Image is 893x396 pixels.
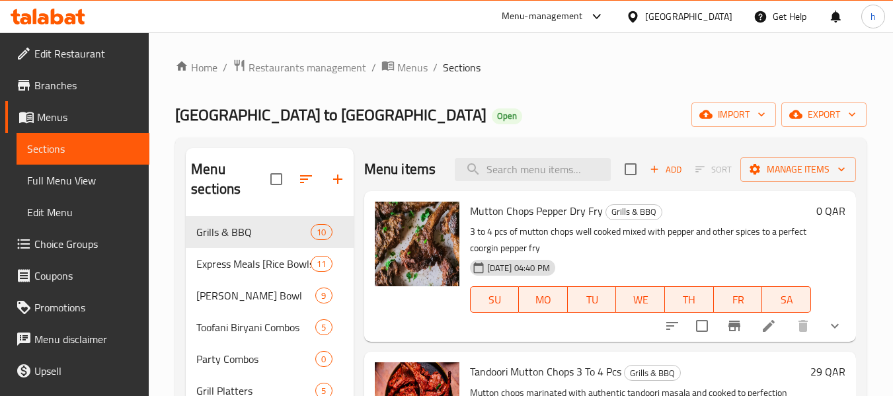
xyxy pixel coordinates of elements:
[5,69,149,101] a: Branches
[316,353,331,366] span: 0
[5,323,149,355] a: Menu disclaimer
[616,286,665,313] button: WE
[5,101,149,133] a: Menus
[223,59,227,75] li: /
[702,106,765,123] span: import
[492,108,522,124] div: Open
[688,312,716,340] span: Select to update
[196,224,311,240] span: Grills & BBQ
[644,159,687,180] span: Add item
[34,46,139,61] span: Edit Restaurant
[196,256,311,272] span: Express Meals [Rice Bowls]
[196,288,315,303] div: Biryani Thali Bowl
[5,292,149,323] a: Promotions
[767,290,806,309] span: SA
[792,106,856,123] span: export
[34,236,139,252] span: Choice Groups
[186,280,353,311] div: [PERSON_NAME] Bowl9
[196,351,315,367] span: Party Combos
[17,165,149,196] a: Full Menu View
[249,59,366,75] span: Restaurants management
[27,204,139,220] span: Edit Menu
[810,362,845,381] h6: 29 QAR
[364,159,436,179] h2: Menu items
[871,9,876,24] span: h
[186,311,353,343] div: Toofani Biryani Combos5
[751,161,845,178] span: Manage items
[718,310,750,342] button: Branch-specific-item
[371,59,376,75] li: /
[397,59,428,75] span: Menus
[656,310,688,342] button: sort-choices
[719,290,757,309] span: FR
[311,224,332,240] div: items
[381,59,428,76] a: Menus
[191,159,270,199] h2: Menu sections
[492,110,522,122] span: Open
[816,202,845,220] h6: 0 QAR
[670,290,709,309] span: TH
[37,109,139,125] span: Menus
[34,363,139,379] span: Upsell
[645,9,732,24] div: [GEOGRAPHIC_DATA]
[5,355,149,387] a: Upsell
[186,216,353,248] div: Grills & BBQ10
[311,256,332,272] div: items
[27,173,139,188] span: Full Menu View
[470,286,520,313] button: SU
[196,288,315,303] span: [PERSON_NAME] Bowl
[27,141,139,157] span: Sections
[644,159,687,180] button: Add
[315,288,332,303] div: items
[648,162,683,177] span: Add
[787,310,819,342] button: delete
[290,163,322,195] span: Sort sections
[5,38,149,69] a: Edit Restaurant
[827,318,843,334] svg: Show Choices
[605,204,662,220] div: Grills & BBQ
[687,159,740,180] span: Select section first
[761,318,777,334] a: Edit menu item
[476,290,514,309] span: SU
[606,204,662,219] span: Grills & BBQ
[470,223,811,257] p: 3 to 4 pcs of mutton chops well cooked mixed with pepper and other spices to a perfect coorgin pe...
[625,366,680,381] span: Grills & BBQ
[315,351,332,367] div: items
[316,321,331,334] span: 5
[186,343,353,375] div: Party Combos0
[691,102,776,127] button: import
[186,248,353,280] div: Express Meals [Rice Bowls]11
[262,165,290,193] span: Select all sections
[322,163,354,195] button: Add section
[433,59,438,75] li: /
[470,362,621,381] span: Tandoori Mutton Chops 3 To 4 Pcs
[617,155,644,183] span: Select section
[5,260,149,292] a: Coupons
[175,100,486,130] span: [GEOGRAPHIC_DATA] to [GEOGRAPHIC_DATA]
[470,201,603,221] span: Mutton Chops Pepper Dry Fry
[233,59,366,76] a: Restaurants management
[315,319,332,335] div: items
[665,286,714,313] button: TH
[455,158,611,181] input: search
[524,290,563,309] span: MO
[573,290,611,309] span: TU
[34,299,139,315] span: Promotions
[196,319,315,335] span: Toofani Biryani Combos
[502,9,583,24] div: Menu-management
[482,262,555,274] span: [DATE] 04:40 PM
[714,286,763,313] button: FR
[34,77,139,93] span: Branches
[316,290,331,302] span: 9
[375,202,459,286] img: Mutton Chops Pepper Dry Fry
[175,59,867,76] nav: breadcrumb
[568,286,617,313] button: TU
[781,102,867,127] button: export
[519,286,568,313] button: MO
[819,310,851,342] button: show more
[762,286,811,313] button: SA
[34,331,139,347] span: Menu disclaimer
